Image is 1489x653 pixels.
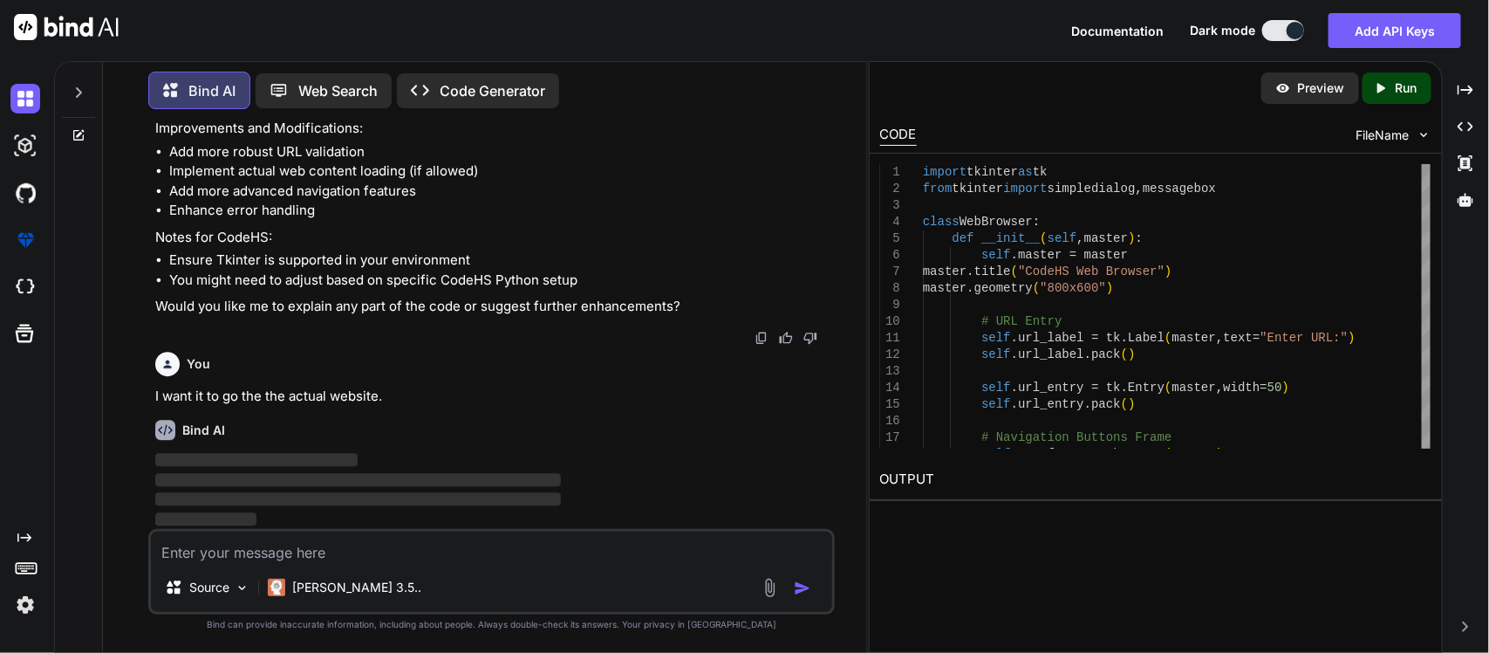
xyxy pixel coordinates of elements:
span: FileName [1356,127,1410,144]
span: master [1084,231,1128,245]
img: premium [10,225,40,255]
span: messagebox [1143,182,1216,196]
p: I want it to go the the actual website. [155,387,832,407]
span: self [981,397,1011,411]
div: 15 [880,396,900,413]
li: You might need to adjust based on specific CodeHS Python setup [169,271,832,291]
span: tkinter [952,182,1003,196]
p: Preview [1298,79,1345,97]
span: from [923,182,953,196]
h6: Bind AI [182,422,225,439]
span: 50 [1267,381,1282,395]
div: 12 [880,347,900,363]
span: self [981,331,1011,345]
div: CODE [880,125,917,146]
span: ) [1165,265,1171,278]
span: self [981,248,1011,262]
p: Source [189,579,229,596]
li: Implement actual web content loading (if allowed) [169,162,832,182]
span: self [981,447,1011,461]
span: self [1048,231,1077,245]
span: WebBrowser [960,215,1033,229]
div: 1 [880,164,900,181]
img: preview [1275,80,1291,96]
span: ( [1165,447,1171,461]
span: ( [1165,331,1171,345]
span: tk [1033,165,1048,179]
span: ) [1128,347,1135,361]
span: # Navigation Buttons Frame [981,430,1171,444]
span: ) [1216,447,1223,461]
span: : [1135,231,1142,245]
span: , [1216,331,1223,345]
div: 17 [880,430,900,446]
li: Enhance error handling [169,201,832,221]
img: darkChat [10,84,40,113]
img: dislike [803,331,817,345]
span: ) [1106,281,1113,295]
div: 8 [880,280,900,297]
div: 4 [880,214,900,230]
div: 18 [880,446,900,463]
span: .master = master [1011,248,1128,262]
div: 6 [880,247,900,264]
span: master [1171,331,1215,345]
span: ( [1165,381,1171,395]
span: "CodeHS Web Browser" [1018,265,1165,278]
div: 3 [880,197,900,214]
h6: You [187,355,210,373]
span: .url_label.pack [1011,347,1121,361]
span: import [923,165,966,179]
span: as [1018,165,1033,179]
span: ( [1011,265,1018,278]
div: 16 [880,413,900,430]
img: icon [794,580,811,597]
span: simpledialog [1048,182,1136,196]
div: 9 [880,297,900,313]
div: 14 [880,380,900,396]
h2: OUTPUT [870,459,1442,500]
div: 11 [880,330,900,347]
span: , [1076,231,1083,245]
span: self [981,347,1011,361]
img: copy [755,331,768,345]
button: Documentation [1071,22,1164,40]
div: 2 [880,181,900,197]
span: "Enter URL:" [1260,331,1348,345]
span: Documentation [1071,24,1164,38]
span: import [1003,182,1047,196]
span: master [1171,447,1215,461]
span: : [1033,215,1040,229]
span: , [1135,182,1142,196]
span: master.geometry [923,281,1033,295]
span: Dark mode [1190,22,1255,39]
li: Add more robust URL validation [169,142,832,162]
span: width= [1223,381,1267,395]
span: ( [1121,347,1128,361]
li: Add more advanced navigation features [169,182,832,202]
button: Add API Keys [1328,13,1461,48]
span: .nav_frame = tk.Frame [1011,447,1165,461]
span: __init__ [981,231,1040,245]
p: Notes for CodeHS: [155,228,832,248]
span: tkinter [966,165,1018,179]
span: ‌ [155,473,561,486]
img: settings [10,590,40,620]
div: 10 [880,313,900,330]
span: self [981,381,1011,395]
span: ) [1128,397,1135,411]
span: .url_label = tk.Label [1011,331,1165,345]
img: chevron down [1417,127,1431,142]
img: darkAi-studio [10,131,40,161]
span: text= [1223,331,1260,345]
p: Would you like me to explain any part of the code or suggest further enhancements? [155,297,832,317]
p: Web Search [298,80,378,101]
div: 5 [880,230,900,247]
p: Run [1396,79,1417,97]
span: ( [1033,281,1040,295]
img: Claude 3.5 Haiku [268,579,285,596]
span: ) [1128,231,1135,245]
p: Improvements and Modifications: [155,119,832,139]
span: master [1171,381,1215,395]
img: like [779,331,793,345]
